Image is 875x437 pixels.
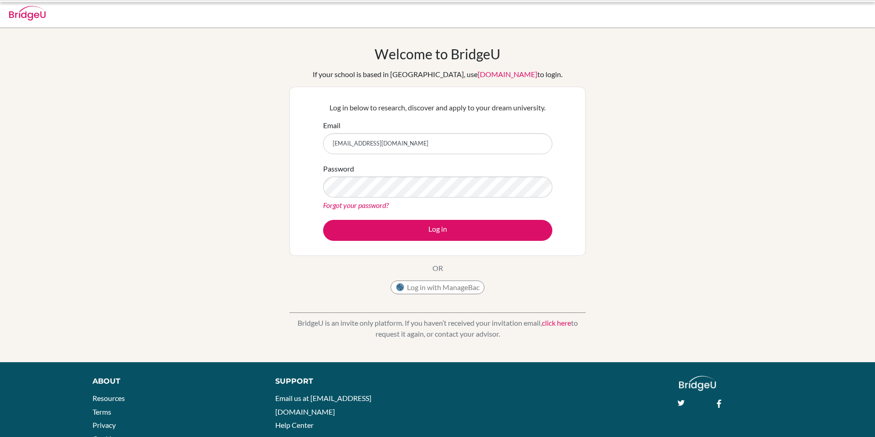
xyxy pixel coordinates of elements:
p: BridgeU is an invite only platform. If you haven’t received your invitation email, to request it ... [289,317,586,339]
a: Terms [93,407,111,416]
a: Forgot your password? [323,201,389,209]
a: Resources [93,394,125,402]
p: OR [432,263,443,274]
div: Support [275,376,427,387]
button: Log in with ManageBac [391,281,484,294]
label: Password [323,163,354,174]
p: Log in below to research, discover and apply to your dream university. [323,102,552,113]
div: About [93,376,255,387]
div: If your school is based in [GEOGRAPHIC_DATA], use to login. [313,69,562,80]
a: Email us at [EMAIL_ADDRESS][DOMAIN_NAME] [275,394,371,416]
a: Help Center [275,421,314,429]
a: Privacy [93,421,116,429]
img: Bridge-U [9,6,46,21]
h1: Welcome to BridgeU [375,46,500,62]
a: [DOMAIN_NAME] [478,70,537,78]
button: Log in [323,220,552,241]
img: logo_white@2x-f4f0deed5e89b7ecb1c2cc34c3e3d731f90f0f143d5ea2071677605dd97b5244.png [679,376,716,391]
label: Email [323,120,340,131]
a: click here [542,318,571,327]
